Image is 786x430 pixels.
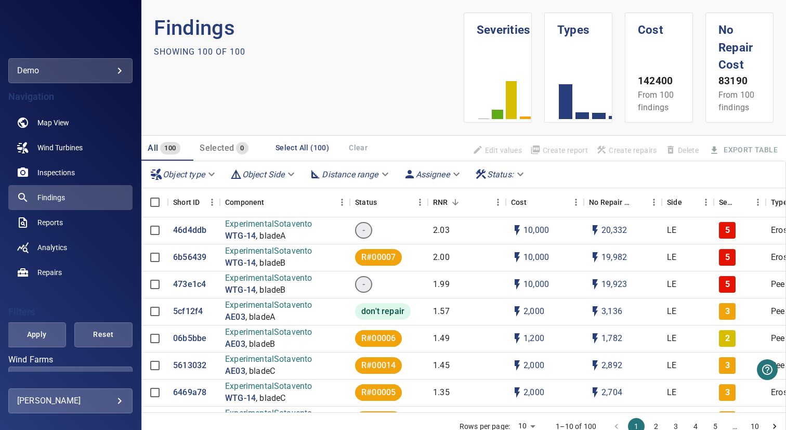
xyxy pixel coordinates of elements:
p: Showing 100 of 100 [154,46,245,58]
span: R#00005 [355,387,402,399]
p: LE [667,225,676,237]
svg: Auto impact [589,359,601,372]
p: 2,704 [601,387,622,399]
em: Object type [163,170,205,179]
p: 19,923 [601,279,627,291]
div: Status [355,188,377,217]
button: Menu [490,194,506,210]
div: Component [220,188,350,217]
p: 2,892 [601,360,622,372]
button: Menu [646,194,662,210]
a: repairs noActive [8,260,133,285]
svg: Auto cost [511,332,523,345]
a: windturbines noActive [8,135,133,160]
div: Severity [719,188,736,217]
span: Inspections [37,167,75,178]
a: inspections noActive [8,160,133,185]
p: WTG-14 [225,257,256,269]
p: 3,136 [601,306,622,318]
p: AE03 [225,311,245,323]
span: Apply the latest inspection filter to create repairs [592,141,661,159]
p: 3 [725,387,730,399]
p: ExperimentalSotavento [225,245,312,257]
span: Wind Turbines [37,142,83,153]
span: Selected [200,143,234,153]
svg: Auto cost [511,278,523,291]
div: Status: [470,165,530,184]
span: R#00006 [355,333,402,345]
p: 5613032 [173,360,206,372]
p: 10,000 [523,225,549,237]
p: , bladeC [256,393,285,405]
button: Sort [265,195,279,210]
img: demo-logo [49,26,92,36]
a: 06b5bbe [173,333,206,345]
p: 10,000 [523,252,549,264]
a: 6469a78 [173,387,206,399]
p: 1.49 [433,333,450,345]
h4: Navigation [8,92,133,102]
p: 46d4ddb [173,225,206,237]
button: Select All (100) [271,138,333,158]
a: analytics noActive [8,235,133,260]
div: Repair Now Ratio: The ratio of the additional incurred cost of repair in 1 year and the cost of r... [433,188,448,217]
p: ExperimentalSotavento [225,354,312,366]
button: Sort [377,195,391,210]
div: Distance range [305,165,395,184]
p: , bladeB [245,338,275,350]
div: Status [350,188,428,217]
div: R#00005 [355,384,402,401]
span: Findings that are included in repair orders will not be updated [468,141,526,159]
span: R#00014 [355,360,402,372]
p: ExperimentalSotavento [225,408,312,420]
h1: Severities [477,13,519,39]
button: Sort [527,195,541,210]
div: No Repair Cost [584,188,662,217]
a: 6b56439 [173,252,206,264]
span: Repairs [37,267,62,278]
button: Reset [74,322,133,347]
div: [PERSON_NAME] [17,393,124,409]
span: Findings that are included in repair orders can not be deleted [661,141,703,159]
p: ExperimentalSotavento [225,381,312,393]
span: 100 [160,142,180,154]
div: demo [8,58,133,83]
p: 19,982 [601,252,627,264]
a: 5cf12f4 [173,306,203,318]
span: From 100 findings [638,90,674,112]
p: WTG-14 [225,393,256,405]
p: WTG-14 [225,284,256,296]
a: 473e1c4 [173,279,206,291]
svg: Auto cost [511,251,523,264]
p: ExperimentalSotavento [225,299,312,311]
p: 5 [725,225,730,237]
h1: Types [557,13,599,39]
p: WTG-14 [225,230,256,242]
p: AE03 [225,366,245,377]
label: Wind Farms [8,356,133,364]
p: AE03 [225,338,245,350]
p: 1.99 [433,279,450,291]
em: Assignee [416,170,450,179]
p: 1,782 [601,333,622,345]
div: Component [225,188,264,217]
h1: Cost [638,13,680,39]
p: 5 [725,252,730,264]
p: LE [667,387,676,399]
span: Findings [37,192,65,203]
button: Menu [334,194,350,210]
p: 142400 [638,74,680,89]
span: 0 [236,142,248,154]
span: All [148,143,158,153]
span: Reports [37,217,63,228]
p: 83190 [718,74,761,89]
button: Sort [448,195,463,210]
span: From 100 findings [718,90,754,112]
button: Menu [750,194,766,210]
svg: Auto impact [589,278,601,291]
p: 2.00 [433,252,450,264]
p: ExperimentalSotavento [225,327,312,338]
